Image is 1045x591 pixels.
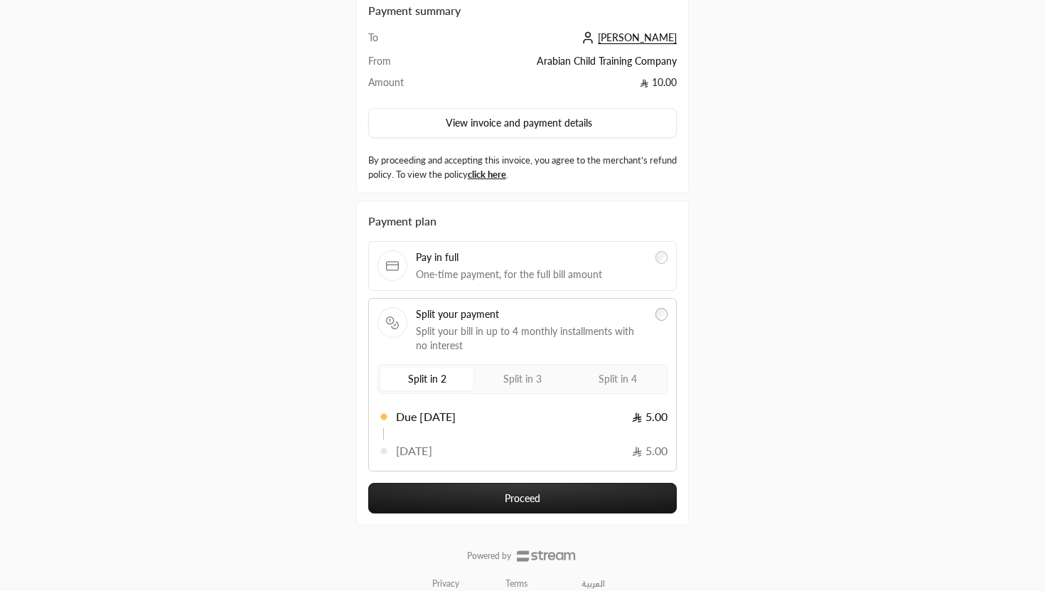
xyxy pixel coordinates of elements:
a: click here [468,169,506,180]
td: Arabian Child Training Company [431,54,677,75]
button: View invoice and payment details [368,108,677,138]
a: Privacy [432,578,459,590]
span: [PERSON_NAME] [598,31,677,44]
td: Amount [368,75,431,97]
span: Pay in full [416,250,647,265]
span: [DATE] [396,442,432,459]
a: Terms [505,578,527,590]
span: Due [DATE] [396,408,456,425]
td: 10.00 [431,75,677,97]
td: To [368,31,431,54]
span: 5.00 [632,408,668,425]
span: 5.00 [632,442,668,459]
div: Payment plan [368,213,677,230]
p: Powered by [467,550,511,562]
input: Pay in fullOne-time payment, for the full bill amount [655,251,668,264]
a: [PERSON_NAME] [578,31,677,43]
span: Split your bill in up to 4 monthly installments with no interest [416,324,647,353]
span: Split in 4 [599,373,637,385]
label: By proceeding and accepting this invoice, you agree to the merchant’s refund policy. To view the ... [368,154,677,181]
span: Split in 3 [503,373,542,385]
input: Split your paymentSplit your bill in up to 4 monthly installments with no interest [655,308,668,321]
h2: Payment summary [368,2,677,19]
span: Split in 2 [408,373,446,385]
td: From [368,54,431,75]
span: Split your payment [416,307,647,321]
span: One-time payment, for the full bill amount [416,267,647,282]
button: Proceed [368,483,677,513]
